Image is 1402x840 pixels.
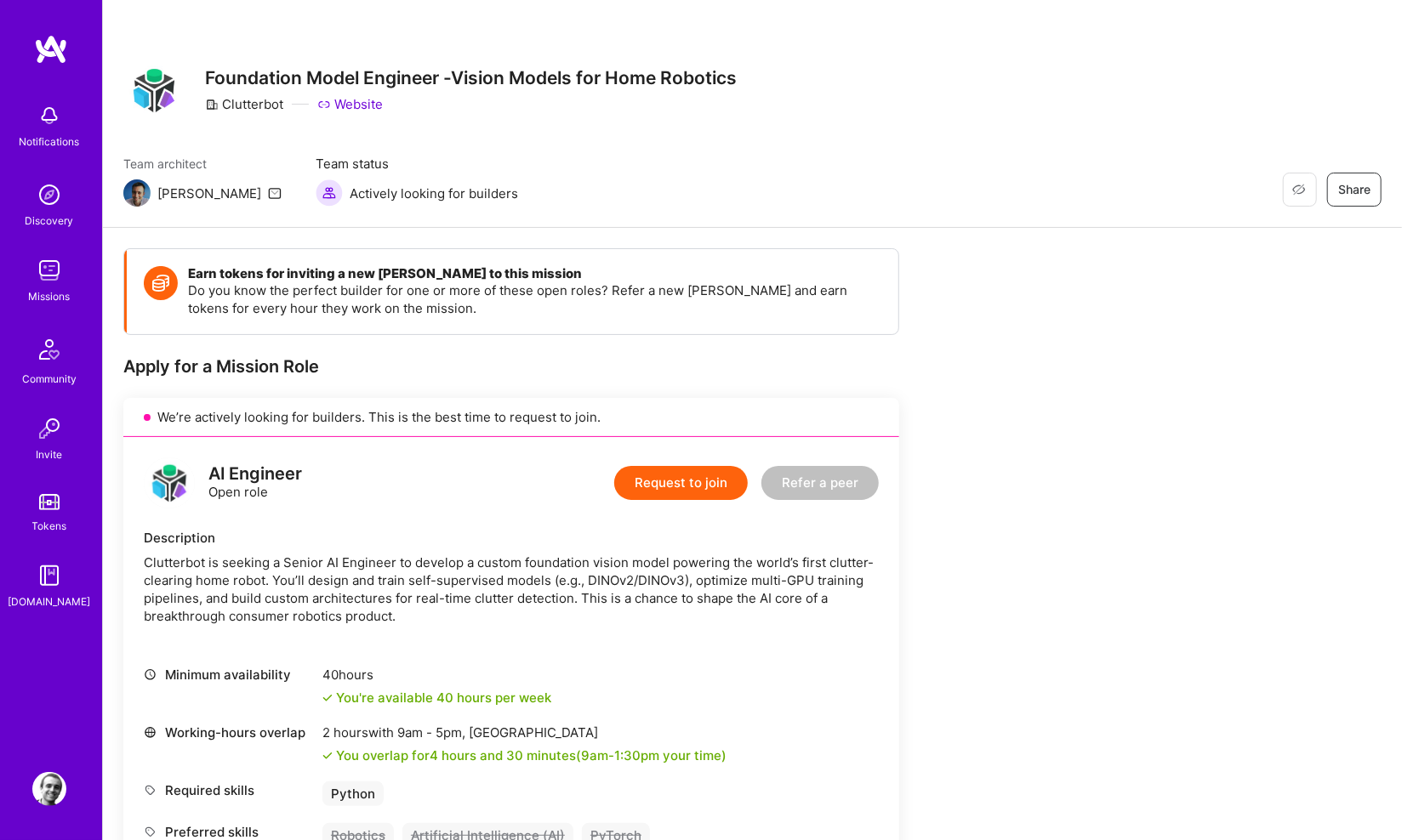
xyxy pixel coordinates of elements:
[614,466,748,500] button: Request to join
[22,370,77,388] div: Community
[28,772,71,806] a: User Avatar
[39,494,60,510] img: tokens
[322,751,333,761] i: icon Check
[205,98,219,111] i: icon CompanyGray
[32,178,66,212] img: discovery
[32,253,66,287] img: teamwork
[123,398,899,437] div: We’re actively looking for builders. This is the best time to request to join.
[144,668,157,681] i: icon Clock
[34,34,68,65] img: logo
[322,666,551,684] div: 40 hours
[144,666,314,684] div: Minimum availability
[32,99,66,133] img: bell
[208,465,302,501] div: Open role
[37,446,63,463] div: Invite
[1338,181,1371,198] span: Share
[144,724,314,741] div: Working-hours overlap
[123,155,282,173] span: Team architect
[322,693,333,703] i: icon Check
[144,781,314,799] div: Required skills
[205,95,283,113] div: Clutterbot
[205,67,737,88] h3: Foundation Model Engineer -Vision Models for Home Robotics
[144,784,157,797] i: icon Tag
[20,133,80,150] div: Notifications
[761,466,879,500] button: Refer a peer
[1292,183,1306,196] i: icon EyeClosed
[350,184,518,202] span: Actively looking for builders
[394,724,469,741] span: 9am - 5pm ,
[32,559,66,593] img: guide book
[317,95,383,113] a: Website
[29,329,70,370] img: Community
[322,689,551,707] div: You're available 40 hours per week
[144,529,879,547] div: Description
[581,747,659,763] span: 9am - 1:30pm
[123,60,185,121] img: Company Logo
[144,553,879,625] div: Clutterbot is seeking a Senior AI Engineer to develop a custom foundation vision model powering t...
[336,746,727,764] div: You overlap for 4 hours and 30 minutes ( your time)
[322,781,384,806] div: Python
[316,179,343,207] img: Actively looking for builders
[157,184,261,202] div: [PERSON_NAME]
[144,826,157,838] i: icon Tag
[144,266,178,300] img: Token icon
[123,179,151,207] img: Team Architect
[144,457,195,508] img: logo
[9,593,91,610] div: [DOMAIN_NAME]
[26,212,74,230] div: Discovery
[29,287,71,305] div: Missions
[188,266,881,281] h4: Earn tokens for inviting a new [PERSON_NAME] to this mission
[123,355,899,377] div: Apply for a Mission Role
[316,155,518,173] span: Team status
[322,724,727,741] div: 2 hours with [GEOGRAPHIC_DATA]
[32,772,66,806] img: User Avatar
[208,465,302,483] div: AI Engineer
[188,281,881,317] p: Do you know the perfect builder for one or more of these open roles? Refer a new [PERSON_NAME] an...
[1327,173,1382,207] button: Share
[144,726,157,739] i: icon World
[32,411,66,446] img: Invite
[32,517,67,535] div: Tokens
[268,186,282,200] i: icon Mail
